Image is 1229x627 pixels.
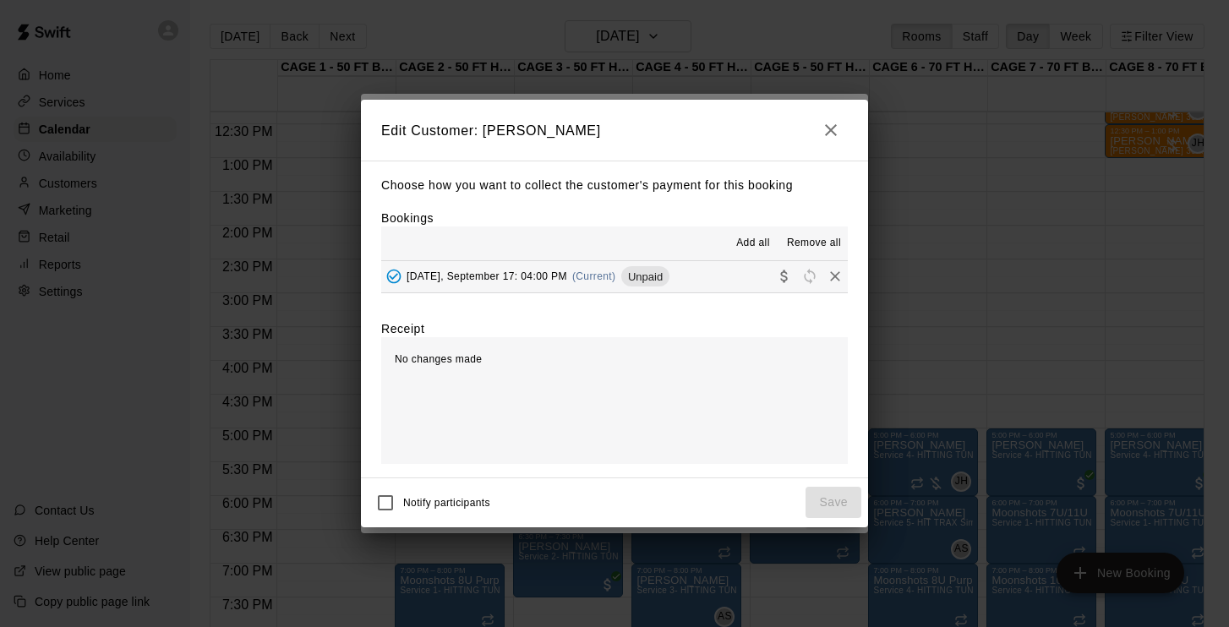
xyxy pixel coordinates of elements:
span: No changes made [395,353,482,365]
span: Unpaid [621,270,669,283]
span: Remove all [787,235,841,252]
button: Added - Collect Payment [381,264,407,289]
span: Collect payment [772,270,797,282]
span: (Current) [572,270,616,282]
span: Add all [736,235,770,252]
button: Remove all [780,230,848,257]
h2: Edit Customer: [PERSON_NAME] [361,100,868,161]
span: Notify participants [403,497,490,509]
span: Reschedule [797,270,822,282]
button: Add all [726,230,780,257]
button: Added - Collect Payment[DATE], September 17: 04:00 PM(Current)UnpaidCollect paymentRescheduleRemove [381,261,848,292]
p: Choose how you want to collect the customer's payment for this booking [381,175,848,196]
span: [DATE], September 17: 04:00 PM [407,270,567,282]
label: Bookings [381,211,434,225]
span: Remove [822,270,848,282]
label: Receipt [381,320,424,337]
